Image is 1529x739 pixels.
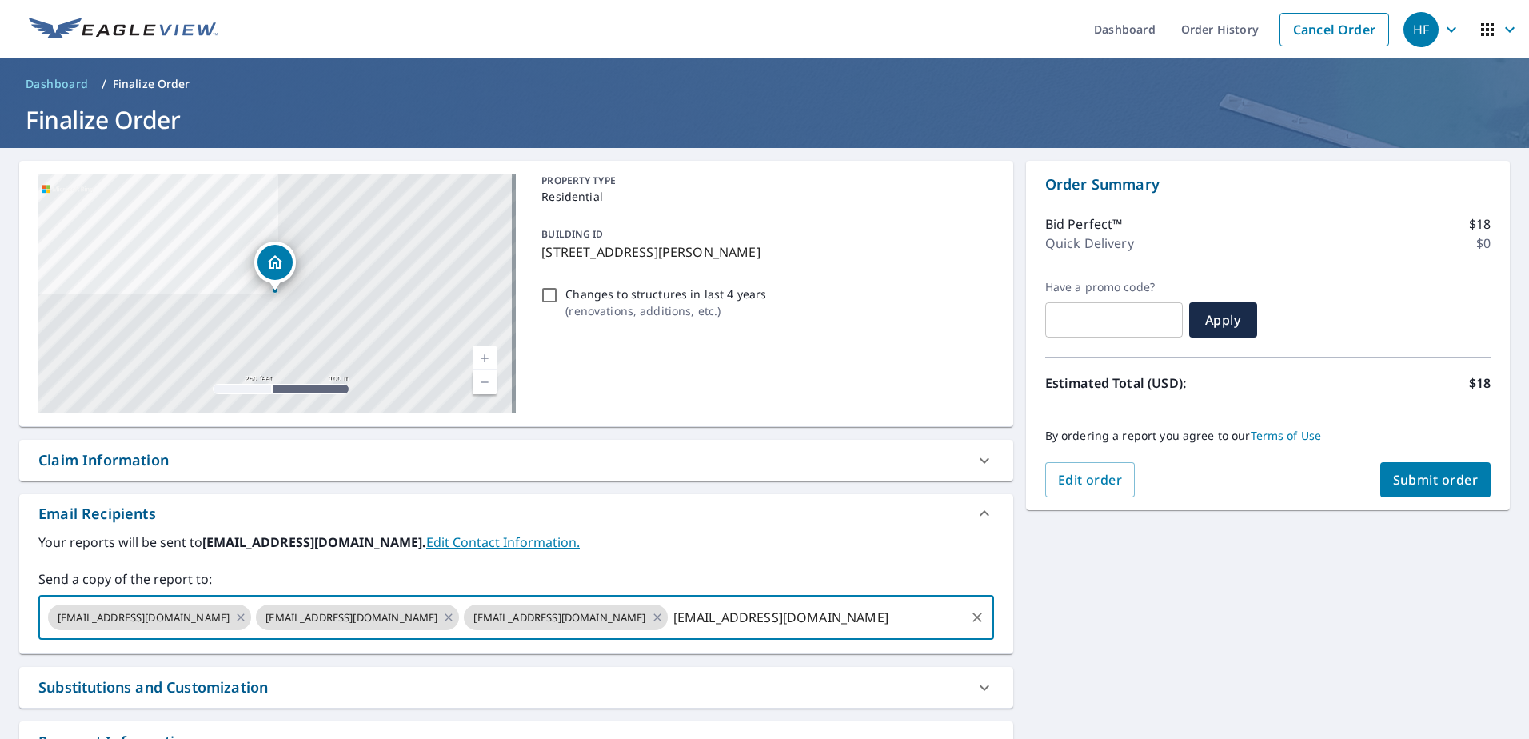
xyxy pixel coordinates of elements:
[541,188,987,205] p: Residential
[38,677,268,698] div: Substitutions and Customization
[1045,174,1491,195] p: Order Summary
[1279,13,1389,46] a: Cancel Order
[256,605,459,630] div: [EMAIL_ADDRESS][DOMAIN_NAME]
[19,667,1013,708] div: Substitutions and Customization
[966,606,988,629] button: Clear
[464,610,655,625] span: [EMAIL_ADDRESS][DOMAIN_NAME]
[426,533,580,551] a: EditContactInfo
[48,605,251,630] div: [EMAIL_ADDRESS][DOMAIN_NAME]
[113,76,190,92] p: Finalize Order
[38,533,994,552] label: Your reports will be sent to
[38,449,169,471] div: Claim Information
[1045,234,1134,253] p: Quick Delivery
[1469,373,1491,393] p: $18
[19,494,1013,533] div: Email Recipients
[541,227,603,241] p: BUILDING ID
[1045,373,1268,393] p: Estimated Total (USD):
[102,74,106,94] li: /
[1469,214,1491,234] p: $18
[464,605,667,630] div: [EMAIL_ADDRESS][DOMAIN_NAME]
[19,71,1510,97] nav: breadcrumb
[38,503,156,525] div: Email Recipients
[1045,214,1123,234] p: Bid Perfect™
[1202,311,1244,329] span: Apply
[19,440,1013,481] div: Claim Information
[473,346,497,370] a: Current Level 17, Zoom In
[19,71,95,97] a: Dashboard
[38,569,994,589] label: Send a copy of the report to:
[19,103,1510,136] h1: Finalize Order
[202,533,426,551] b: [EMAIL_ADDRESS][DOMAIN_NAME].
[565,302,766,319] p: ( renovations, additions, etc. )
[1403,12,1439,47] div: HF
[48,610,239,625] span: [EMAIL_ADDRESS][DOMAIN_NAME]
[26,76,89,92] span: Dashboard
[1045,429,1491,443] p: By ordering a report you agree to our
[1058,471,1123,489] span: Edit order
[29,18,218,42] img: EV Logo
[1045,280,1183,294] label: Have a promo code?
[541,242,987,262] p: [STREET_ADDRESS][PERSON_NAME]
[1045,462,1136,497] button: Edit order
[256,610,447,625] span: [EMAIL_ADDRESS][DOMAIN_NAME]
[1189,302,1257,338] button: Apply
[1476,234,1491,253] p: $0
[1380,462,1491,497] button: Submit order
[1393,471,1479,489] span: Submit order
[565,286,766,302] p: Changes to structures in last 4 years
[541,174,987,188] p: PROPERTY TYPE
[254,242,296,291] div: Dropped pin, building 1, Residential property, 401 Wilmer Ave Orlando, FL 32811
[473,370,497,394] a: Current Level 17, Zoom Out
[1251,428,1322,443] a: Terms of Use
